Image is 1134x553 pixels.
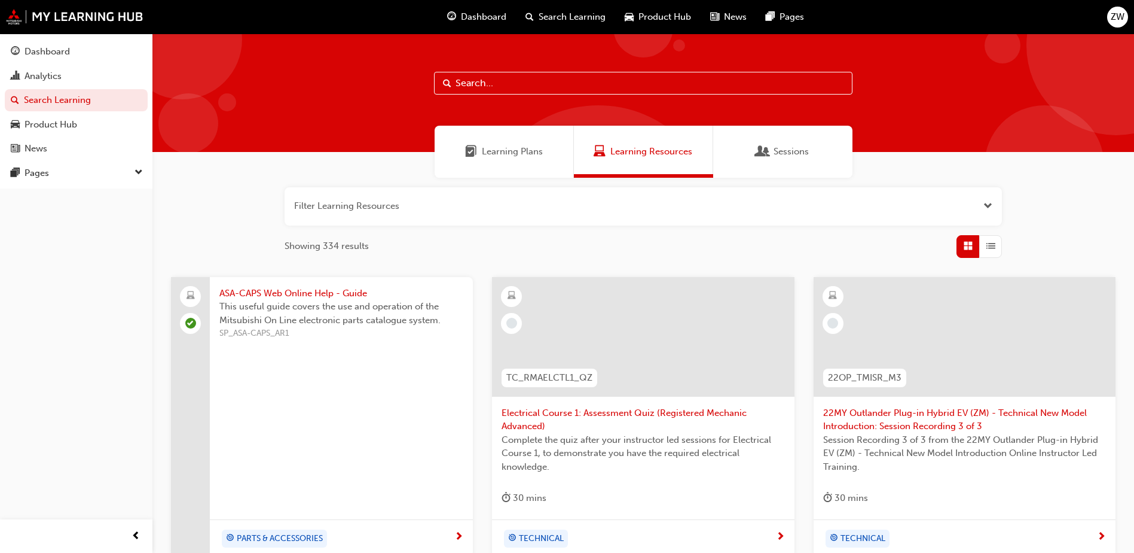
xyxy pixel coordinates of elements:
[5,41,148,63] a: Dashboard
[516,5,615,29] a: search-iconSearch Learning
[6,9,143,25] img: mmal
[823,491,832,506] span: duration-icon
[25,45,70,59] div: Dashboard
[25,166,49,180] div: Pages
[11,71,20,82] span: chart-icon
[519,532,564,546] span: TECHNICAL
[574,126,713,178] a: Learning ResourcesLearning Resources
[285,239,369,253] span: Showing 334 results
[964,239,973,253] span: Grid
[5,162,148,184] button: Pages
[454,532,463,543] span: next-icon
[625,10,634,25] span: car-icon
[25,142,47,156] div: News
[185,318,196,329] span: learningRecordVerb_COMPLETE-icon
[237,532,323,546] span: PARTS & ACCESSORIES
[447,10,456,25] span: guage-icon
[461,10,506,24] span: Dashboard
[443,77,451,90] span: Search
[539,10,606,24] span: Search Learning
[502,406,784,433] span: Electrical Course 1: Assessment Quiz (Registered Mechanic Advanced)
[1111,10,1124,24] span: ZW
[219,327,463,341] span: SP_ASA-CAPS_AR1
[840,532,885,546] span: TECHNICAL
[986,239,995,253] span: List
[508,288,516,304] span: learningResourceType_ELEARNING-icon
[615,5,701,29] a: car-iconProduct Hub
[780,10,804,24] span: Pages
[525,10,534,25] span: search-icon
[710,10,719,25] span: news-icon
[25,69,62,83] div: Analytics
[5,89,148,111] a: Search Learning
[774,145,809,159] span: Sessions
[11,168,20,179] span: pages-icon
[724,10,747,24] span: News
[1107,7,1128,28] button: ZW
[5,65,148,87] a: Analytics
[5,38,148,162] button: DashboardAnalyticsSearch LearningProduct HubNews
[823,491,868,506] div: 30 mins
[701,5,756,29] a: news-iconNews
[1097,532,1106,543] span: next-icon
[482,145,543,159] span: Learning Plans
[5,114,148,136] a: Product Hub
[25,118,77,132] div: Product Hub
[823,433,1106,474] span: Session Recording 3 of 3 from the 22MY Outlander Plug-in Hybrid EV (ZM) - Technical New Model Int...
[638,10,691,24] span: Product Hub
[502,433,784,474] span: Complete the quiz after your instructor led sessions for Electrical Course 1, to demonstrate you ...
[135,165,143,181] span: down-icon
[502,491,511,506] span: duration-icon
[823,406,1106,433] span: 22MY Outlander Plug-in Hybrid EV (ZM) - Technical New Model Introduction: Session Recording 3 of 3
[508,531,516,546] span: target-icon
[187,288,195,304] span: laptop-icon
[11,47,20,57] span: guage-icon
[828,371,901,385] span: 22OP_TMISR_M3
[5,138,148,160] a: News
[506,371,592,385] span: TC_RMAELCTL1_QZ
[610,145,692,159] span: Learning Resources
[756,5,814,29] a: pages-iconPages
[983,199,992,213] button: Open the filter
[766,10,775,25] span: pages-icon
[465,145,477,159] span: Learning Plans
[219,287,463,300] span: ASA-CAPS Web Online Help - Guide
[226,531,234,546] span: target-icon
[594,145,606,159] span: Learning Resources
[502,491,546,506] div: 30 mins
[438,5,516,29] a: guage-iconDashboard
[219,300,463,327] span: This useful guide covers the use and operation of the Mitsubishi On Line electronic parts catalog...
[11,144,20,154] span: news-icon
[757,145,769,159] span: Sessions
[11,120,20,130] span: car-icon
[713,126,852,178] a: SessionsSessions
[435,126,574,178] a: Learning PlansLearning Plans
[11,95,19,106] span: search-icon
[776,532,785,543] span: next-icon
[830,531,838,546] span: target-icon
[827,318,838,329] span: learningRecordVerb_NONE-icon
[132,529,140,544] span: prev-icon
[434,72,852,95] input: Search...
[829,288,837,304] span: learningResourceType_ELEARNING-icon
[506,318,517,329] span: learningRecordVerb_NONE-icon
